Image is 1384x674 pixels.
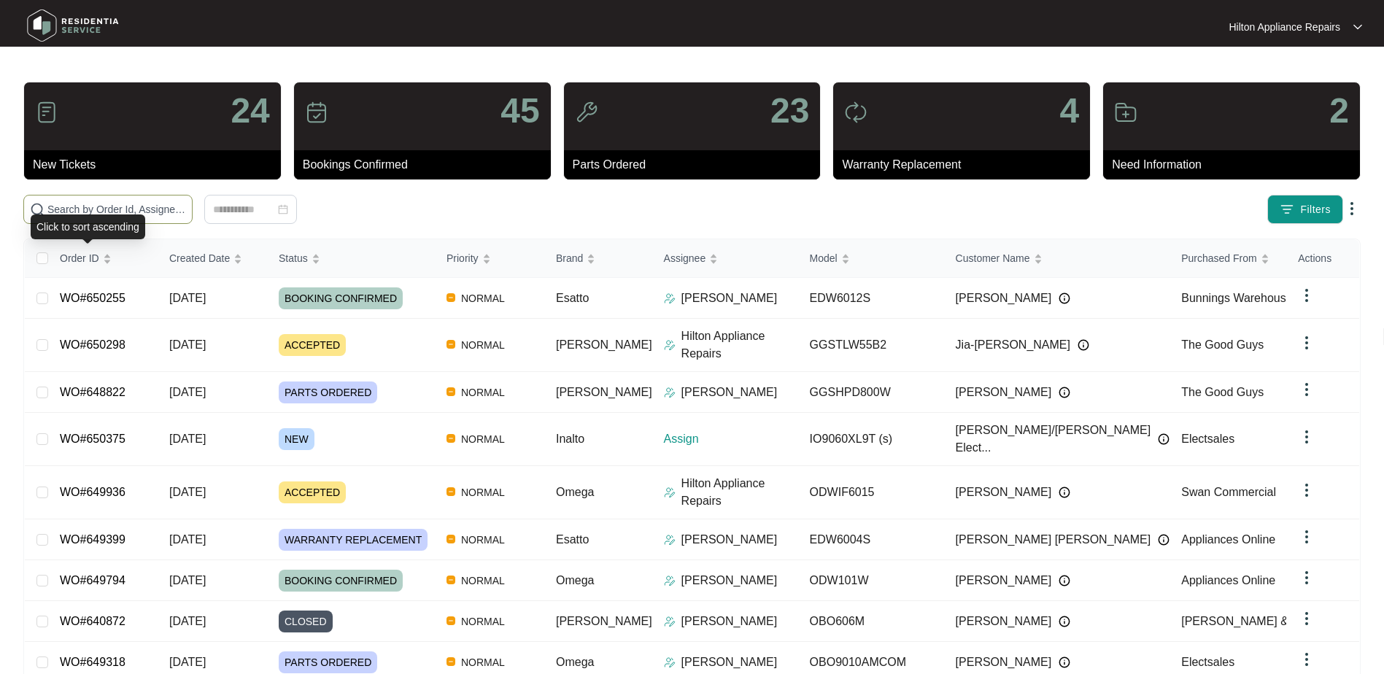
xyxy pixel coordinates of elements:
img: dropdown arrow [1298,334,1315,352]
img: residentia service logo [22,4,124,47]
img: dropdown arrow [1298,569,1315,586]
span: [PERSON_NAME] [556,338,652,351]
img: dropdown arrow [1298,381,1315,398]
img: icon [305,101,328,124]
span: [PERSON_NAME] & Co [1181,615,1307,627]
img: Vercel Logo [446,487,455,496]
img: Vercel Logo [446,387,455,396]
p: Warranty Replacement [842,156,1090,174]
img: Info icon [1078,339,1089,351]
p: Hilton Appliance Repairs [681,328,798,363]
span: Created Date [169,250,230,266]
span: Priority [446,250,479,266]
img: dropdown arrow [1298,428,1315,446]
img: Info icon [1059,575,1070,586]
td: GGSHPD800W [798,372,944,413]
span: [PERSON_NAME]/[PERSON_NAME] Elect... [956,422,1151,457]
img: icon [1114,101,1137,124]
span: [DATE] [169,292,206,304]
span: NORMAL [455,290,511,307]
span: Esatto [556,533,589,546]
span: [DATE] [169,386,206,398]
span: NORMAL [455,384,511,401]
a: WO#650298 [60,338,125,351]
img: icon [35,101,58,124]
p: 24 [231,93,269,128]
th: Customer Name [944,239,1170,278]
p: [PERSON_NAME] [681,290,778,307]
span: [PERSON_NAME] [956,613,1052,630]
span: Bunnings Warehouse [1181,292,1292,304]
a: WO#649936 [60,486,125,498]
td: EDW6004S [798,519,944,560]
img: dropdown arrow [1353,23,1362,31]
span: [DATE] [169,615,206,627]
img: Vercel Logo [446,293,455,302]
span: CLOSED [279,611,333,632]
img: Vercel Logo [446,434,455,443]
img: Info icon [1158,433,1170,445]
input: Search by Order Id, Assignee Name, Customer Name, Brand and Model [47,201,186,217]
td: OBO606M [798,601,944,642]
span: ACCEPTED [279,481,346,503]
span: Customer Name [956,250,1030,266]
span: [DATE] [169,433,206,445]
span: Electsales [1181,433,1234,445]
span: Electsales [1181,656,1234,668]
span: The Good Guys [1181,338,1264,351]
span: Inalto [556,433,584,445]
td: EDW6012S [798,278,944,319]
th: Status [267,239,435,278]
img: Assigner Icon [664,656,676,668]
p: 45 [500,93,539,128]
span: PARTS ORDERED [279,381,377,403]
img: Vercel Logo [446,340,455,349]
span: [PERSON_NAME] [956,484,1052,501]
span: NORMAL [455,484,511,501]
span: [DATE] [169,486,206,498]
img: Assigner Icon [664,293,676,304]
img: dropdown arrow [1298,481,1315,499]
span: Order ID [60,250,99,266]
span: NORMAL [455,572,511,589]
span: Omega [556,656,594,668]
img: Assigner Icon [664,616,676,627]
img: dropdown arrow [1343,200,1361,217]
span: Brand [556,250,583,266]
img: Vercel Logo [446,657,455,666]
img: Info icon [1059,293,1070,304]
span: Filters [1300,202,1331,217]
span: Appliances Online [1181,533,1275,546]
a: WO#640872 [60,615,125,627]
span: [PERSON_NAME] [956,654,1052,671]
img: Assigner Icon [664,387,676,398]
img: icon [575,101,598,124]
a: WO#649399 [60,533,125,546]
p: Bookings Confirmed [303,156,551,174]
th: Order ID [48,239,158,278]
span: The Good Guys [1181,386,1264,398]
a: WO#650255 [60,292,125,304]
p: New Tickets [33,156,281,174]
p: [PERSON_NAME] [681,384,778,401]
span: NORMAL [455,654,511,671]
p: Hilton Appliance Repairs [1229,20,1340,34]
th: Assignee [652,239,798,278]
span: NORMAL [455,336,511,354]
span: [DATE] [169,533,206,546]
span: NEW [279,428,314,450]
p: [PERSON_NAME] [681,613,778,630]
a: WO#649318 [60,656,125,668]
span: Assignee [664,250,706,266]
th: Brand [544,239,652,278]
span: [PERSON_NAME] [556,386,652,398]
img: dropdown arrow [1298,287,1315,304]
th: Actions [1286,239,1359,278]
p: 2 [1329,93,1349,128]
img: Info icon [1059,387,1070,398]
th: Created Date [158,239,267,278]
img: Assigner Icon [664,575,676,586]
span: [PERSON_NAME] [956,290,1052,307]
span: [PERSON_NAME] [956,384,1052,401]
img: Info icon [1059,487,1070,498]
